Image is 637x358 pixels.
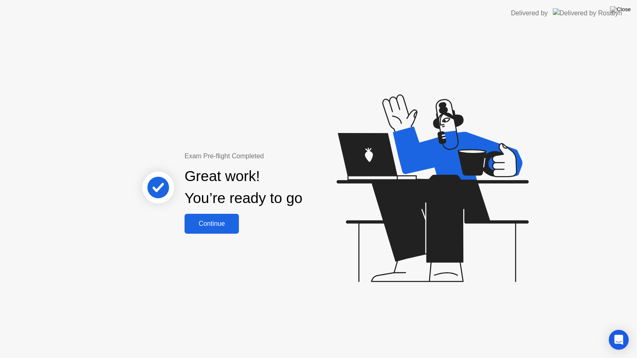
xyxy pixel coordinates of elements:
[185,151,356,161] div: Exam Pre-flight Completed
[187,220,236,227] div: Continue
[610,6,631,13] img: Close
[609,330,629,350] div: Open Intercom Messenger
[185,214,239,234] button: Continue
[185,165,302,209] div: Great work! You’re ready to go
[511,8,548,18] div: Delivered by
[553,8,622,18] img: Delivered by Rosalyn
